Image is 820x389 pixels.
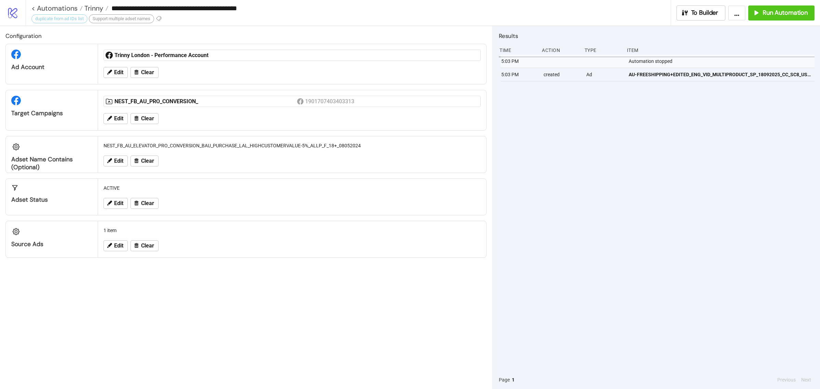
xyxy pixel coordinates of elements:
[676,5,726,21] button: To Builder
[5,31,487,40] h2: Configuration
[131,156,159,166] button: Clear
[510,376,517,384] button: 1
[83,4,103,13] span: Trinny
[629,68,811,81] a: AU-FREESHIPPING+EDITED_ENG_VID_MULTIPRODUCT_SP_18092025_CC_SC8_USP1_TL_
[799,376,813,384] button: Next
[11,240,92,248] div: Source Ads
[141,116,154,122] span: Clear
[89,14,154,23] div: Support multiple adset names
[131,198,159,209] button: Clear
[541,44,579,57] div: Action
[691,9,719,17] span: To Builder
[629,71,811,78] span: AU-FREESHIPPING+EDITED_ENG_VID_MULTIPRODUCT_SP_18092025_CC_SC8_USP1_TL_
[104,198,128,209] button: Edit
[141,200,154,206] span: Clear
[114,200,123,206] span: Edit
[499,44,536,57] div: Time
[101,139,483,152] div: NEST_FB_AU_ELEVATOR_PRO_CONVERSION_BAU_PURCHASE_LAL_HIGHCUSTOMERVALUE-5%_ALLP_F_18+_08052024
[584,44,621,57] div: Type
[31,14,87,23] div: duplicate from ad IDs list
[141,69,154,76] span: Clear
[501,55,538,68] div: 5:03 PM
[131,113,159,124] button: Clear
[114,69,123,76] span: Edit
[104,156,128,166] button: Edit
[114,98,297,105] div: NEST_FB_AU_PRO_CONVERSION_
[141,158,154,164] span: Clear
[748,5,815,21] button: Run Automation
[104,240,128,251] button: Edit
[141,243,154,249] span: Clear
[499,31,815,40] h2: Results
[83,5,108,12] a: Trinny
[104,113,128,124] button: Edit
[101,224,483,237] div: 1 item
[501,68,538,81] div: 5:03 PM
[11,156,92,171] div: Adset Name contains (optional)
[543,68,580,81] div: created
[763,9,808,17] span: Run Automation
[31,5,83,12] a: < Automations
[775,376,798,384] button: Previous
[114,243,123,249] span: Edit
[728,5,746,21] button: ...
[131,67,159,78] button: Clear
[11,196,92,204] div: Adset Status
[131,240,159,251] button: Clear
[101,182,483,194] div: ACTIVE
[626,44,815,57] div: Item
[114,116,123,122] span: Edit
[499,376,510,384] span: Page
[586,68,623,81] div: Ad
[114,158,123,164] span: Edit
[11,109,92,117] div: Target Campaigns
[11,63,92,71] div: Ad Account
[104,67,128,78] button: Edit
[628,55,816,68] div: Automation stopped
[305,97,355,106] div: 1901707403403313
[114,52,297,59] div: Trinny London - Performance Account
